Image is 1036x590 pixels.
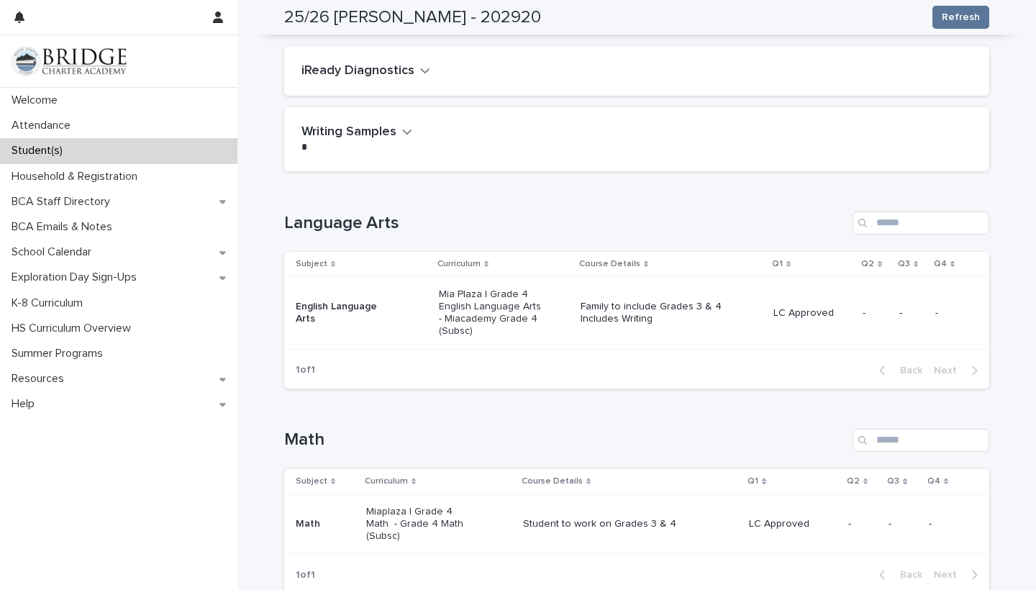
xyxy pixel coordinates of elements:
button: Back [868,568,928,581]
p: LC Approved [749,518,836,530]
p: Summer Programs [6,347,114,360]
input: Search [853,212,989,235]
input: Search [853,429,989,452]
p: - [929,518,966,530]
h2: Writing Samples [301,124,396,140]
tr: English Language ArtsMia Plaza | Grade 4 English Language Arts - Miacademy Grade 4 (Subsc)Family ... [284,277,989,349]
span: Next [934,366,965,376]
button: iReady Diagnostics [301,63,430,79]
p: English Language Arts [296,301,399,325]
p: - [848,518,878,530]
p: Q2 [861,256,874,272]
tr: MathMiaplaza | Grade 4 Math - Grade 4 Math (Subsc)Student to work on Grades 3 & 4LC Approved--- [284,494,989,553]
p: Resources [6,372,76,386]
span: Back [891,366,922,376]
p: Course Details [522,473,583,489]
p: Q1 [772,256,783,272]
p: Q2 [847,473,860,489]
p: Attendance [6,119,82,132]
p: Q4 [927,473,940,489]
p: Welcome [6,94,69,107]
p: School Calendar [6,245,103,259]
p: Family to include Grades 3 & 4 Includes Writing [581,301,762,325]
p: Student(s) [6,144,74,158]
p: Math [296,518,355,530]
button: Back [868,364,928,377]
p: - [889,518,917,530]
h1: Math [284,430,847,450]
p: Exploration Day Sign-Ups [6,271,148,284]
p: Mia Plaza | Grade 4 English Language Arts - Miacademy Grade 4 (Subsc) [439,289,542,337]
p: K-8 Curriculum [6,296,94,310]
p: Course Details [579,256,640,272]
span: Refresh [942,10,980,24]
p: Q4 [934,256,947,272]
p: Household & Registration [6,170,149,183]
p: Student to work on Grades 3 & 4 [523,518,729,530]
p: Curriculum [365,473,408,489]
span: Back [891,570,922,580]
p: Subject [296,473,327,489]
p: HS Curriculum Overview [6,322,142,335]
p: BCA Emails & Notes [6,220,124,234]
p: 1 of 1 [284,353,327,388]
img: V1C1m3IdTEidaUdm9Hs0 [12,47,127,76]
h2: iReady Diagnostics [301,63,414,79]
h2: 25/26 [PERSON_NAME] - 202920 [284,7,541,28]
button: Next [928,364,989,377]
span: Next [934,570,965,580]
button: Next [928,568,989,581]
p: Q3 [898,256,910,272]
p: LC Approved [773,307,851,319]
h1: Language Arts [284,213,847,234]
p: - [935,307,966,319]
p: - [863,307,888,319]
p: Miaplaza | Grade 4 Math - Grade 4 Math (Subsc) [366,506,469,542]
p: Subject [296,256,327,272]
p: Q3 [887,473,899,489]
p: Curriculum [437,256,481,272]
button: Writing Samples [301,124,412,140]
button: Refresh [932,6,989,29]
p: Q1 [748,473,758,489]
p: - [899,307,924,319]
p: BCA Staff Directory [6,195,122,209]
p: Help [6,397,46,411]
